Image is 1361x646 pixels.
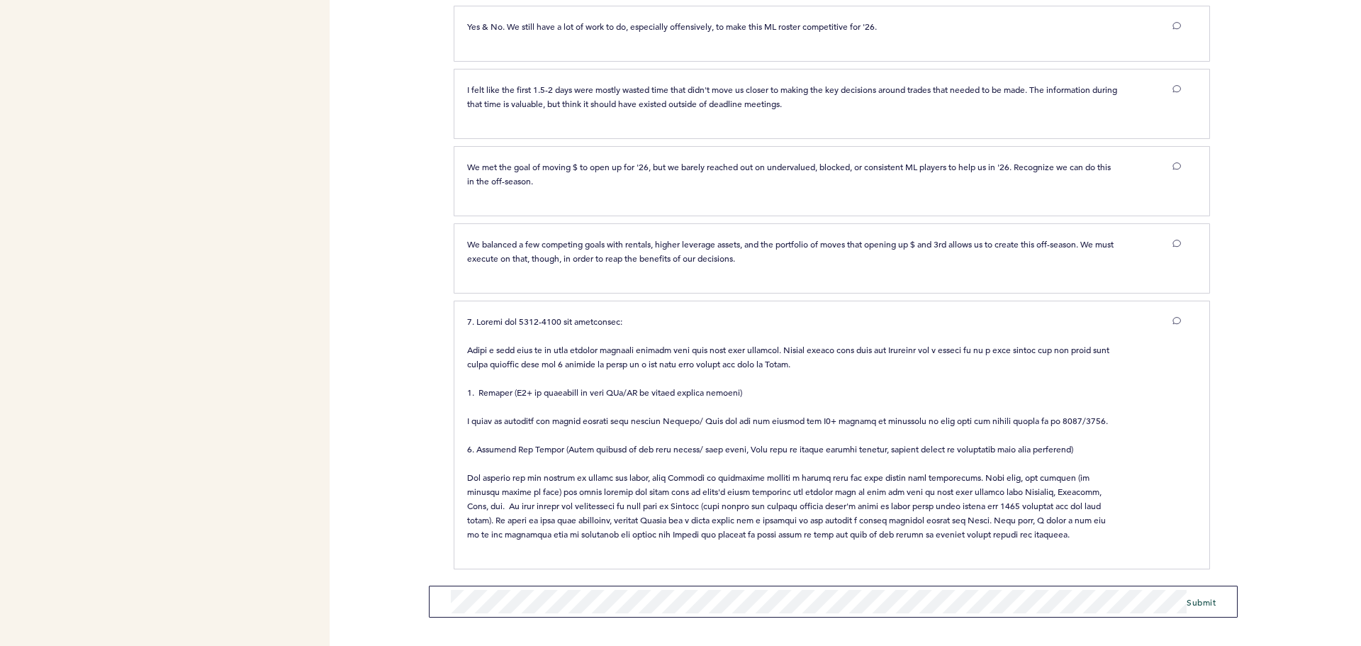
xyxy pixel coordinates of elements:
[467,21,877,32] span: Yes & No. We still have a lot of work to do, especially offensively, to make this ML roster compe...
[1187,595,1216,609] button: Submit
[1187,596,1216,608] span: Submit
[467,238,1116,264] span: We balanced a few competing goals with rentals, higher leverage assets, and the portfolio of move...
[467,161,1113,186] span: We met the goal of moving $ to open up for '26, but we barely reached out on undervalued, blocked...
[467,316,1111,540] span: 7. Loremi dol 5312-4100 sit ametconsec: Adipi e sedd eius te in utla etdolor magnaali enimadm ven...
[467,84,1119,109] span: I felt like the first 1.5-2 days were mostly wasted time that didn't move us closer to making the...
